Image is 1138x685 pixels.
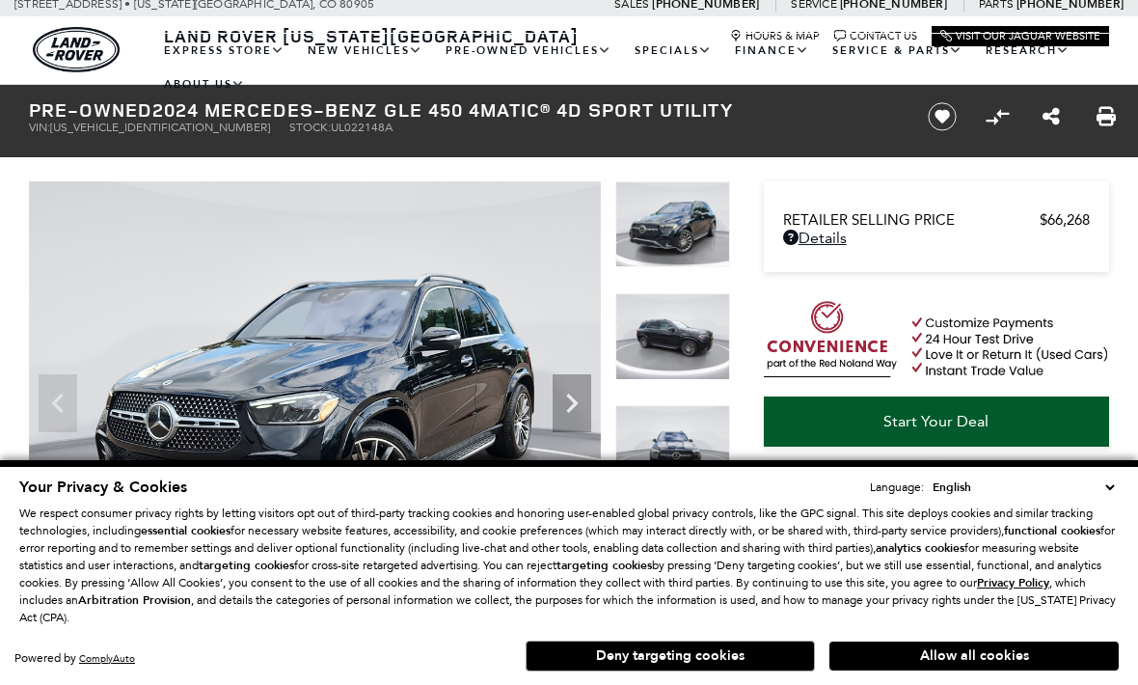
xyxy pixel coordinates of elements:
[29,181,601,611] img: Used 2024 Black Mercedes-Benz GLE 450 image 1
[783,211,1090,229] a: Retailer Selling Price $66,268
[164,24,579,47] span: Land Rover [US_STATE][GEOGRAPHIC_DATA]
[152,34,296,68] a: EXPRESS STORE
[556,558,652,573] strong: targeting cookies
[14,652,135,665] div: Powered by
[33,27,120,72] img: Land Rover
[19,477,187,498] span: Your Privacy & Cookies
[1040,211,1090,229] span: $66,268
[1043,105,1060,128] a: Share this Pre-Owned 2024 Mercedes-Benz GLE 450 4MATIC® 4D Sport Utility
[876,540,964,556] strong: analytics cookies
[974,34,1081,68] a: Research
[553,374,591,432] div: Next
[79,652,135,665] a: ComplyAuto
[141,523,230,538] strong: essential cookies
[983,102,1012,131] button: Compare vehicle
[1004,523,1100,538] strong: functional cookies
[199,558,294,573] strong: targeting cookies
[940,30,1100,42] a: Visit Our Jaguar Website
[331,121,393,134] span: UL022148A
[33,27,120,72] a: land-rover
[296,34,434,68] a: New Vehicles
[29,96,152,123] strong: Pre-Owned
[623,34,723,68] a: Specials
[783,229,1090,247] a: Details
[821,34,974,68] a: Service & Parts
[526,641,815,671] button: Deny targeting cookies
[615,405,730,491] img: Used 2024 Black Mercedes-Benz GLE 450 image 3
[289,121,331,134] span: Stock:
[764,397,1109,447] a: Start Your Deal
[29,121,50,134] span: VIN:
[19,505,1119,626] p: We respect consumer privacy rights by letting visitors opt out of third-party tracking cookies an...
[921,101,963,132] button: Save vehicle
[50,121,270,134] span: [US_VEHICLE_IDENTIFICATION_NUMBER]
[615,293,730,379] img: Used 2024 Black Mercedes-Benz GLE 450 image 2
[829,642,1119,671] button: Allow all cookies
[152,24,590,47] a: Land Rover [US_STATE][GEOGRAPHIC_DATA]
[152,68,257,101] a: About Us
[29,99,896,121] h1: 2024 Mercedes-Benz GLE 450 4MATIC® 4D Sport Utility
[977,575,1049,590] u: Privacy Policy
[1097,105,1116,128] a: Print this Pre-Owned 2024 Mercedes-Benz GLE 450 4MATIC® 4D Sport Utility
[152,34,1109,101] nav: Main Navigation
[870,481,924,493] div: Language:
[834,30,917,42] a: Contact Us
[928,478,1119,497] select: Language Select
[977,576,1049,589] a: Privacy Policy
[434,34,623,68] a: Pre-Owned Vehicles
[783,211,1040,229] span: Retailer Selling Price
[730,30,820,42] a: Hours & Map
[615,181,730,267] img: Used 2024 Black Mercedes-Benz GLE 450 image 1
[78,592,191,608] strong: Arbitration Provision
[883,412,989,430] span: Start Your Deal
[723,34,821,68] a: Finance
